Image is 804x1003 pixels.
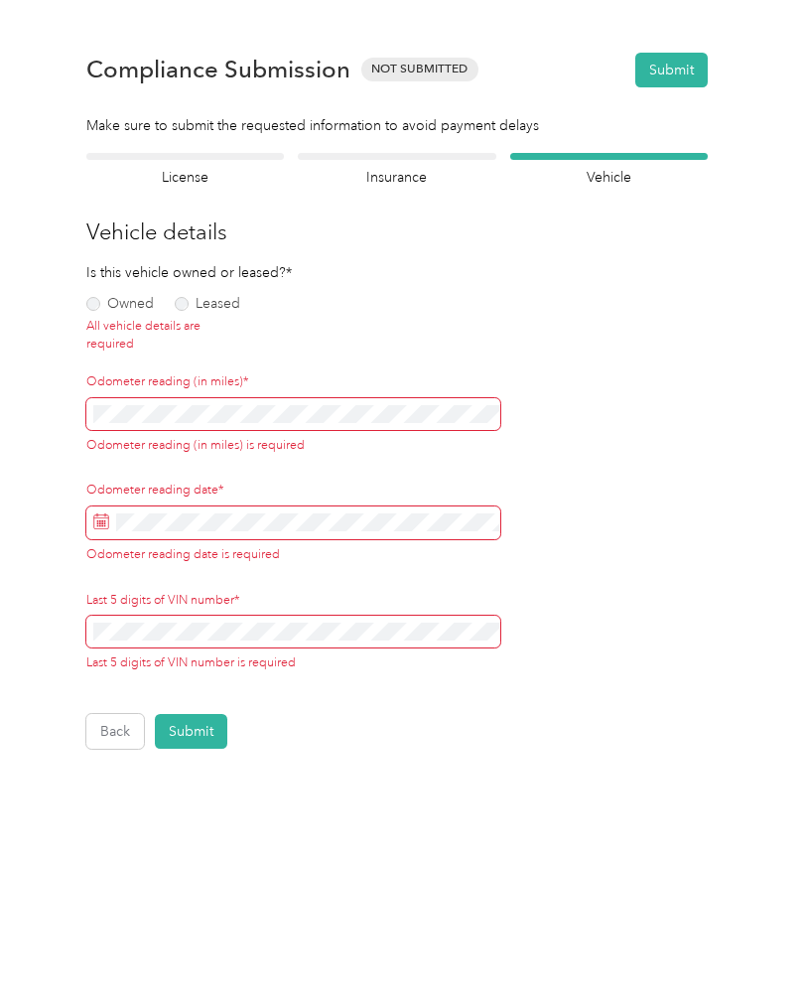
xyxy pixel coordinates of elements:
[155,714,227,749] button: Submit
[86,714,144,749] button: Back
[86,56,350,83] h1: Compliance Submission
[86,592,500,610] label: Last 5 digits of VIN number*
[86,482,500,500] label: Odometer reading date*
[361,58,478,80] span: Not Submitted
[86,262,223,283] p: Is this vehicle owned or leased?*
[635,53,708,87] button: Submit
[86,297,154,311] label: Owned
[298,167,495,188] h4: Insurance
[693,892,804,1003] iframe: Everlance-gr Chat Button Frame
[175,297,240,311] label: Leased
[86,437,500,455] div: Odometer reading (in miles) is required
[86,654,500,672] div: Last 5 digits of VIN number is required
[510,167,708,188] h4: Vehicle
[86,115,708,136] div: Make sure to submit the requested information to avoid payment delays
[86,167,284,188] h4: License
[86,318,223,353] div: All vehicle details are required
[86,373,500,391] label: Odometer reading (in miles)*
[86,215,708,248] h3: Vehicle details
[86,546,500,564] div: Odometer reading date is required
